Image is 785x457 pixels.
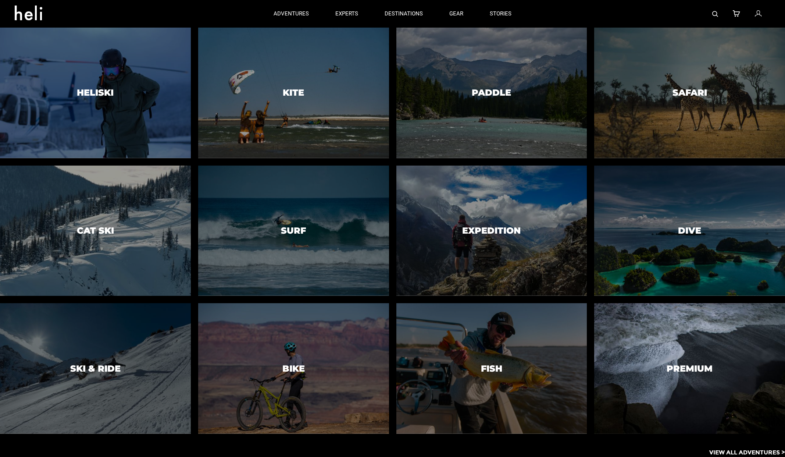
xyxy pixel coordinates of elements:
p: View All Adventures > [709,449,785,457]
h3: Fish [481,364,502,373]
h3: Bike [282,364,305,373]
h3: Expedition [462,226,521,235]
a: PremiumPremium image [594,303,785,434]
h3: Surf [281,226,306,235]
h3: Kite [283,88,304,98]
h3: Ski & Ride [70,364,121,373]
p: adventures [274,10,309,18]
img: search-bar-icon.svg [712,11,718,17]
h3: Cat Ski [77,226,114,235]
h3: Paddle [472,88,511,98]
h3: Premium [667,364,713,373]
h3: Heliski [77,88,114,98]
h3: Safari [672,88,707,98]
h3: Dive [678,226,701,235]
p: destinations [385,10,423,18]
p: experts [335,10,358,18]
